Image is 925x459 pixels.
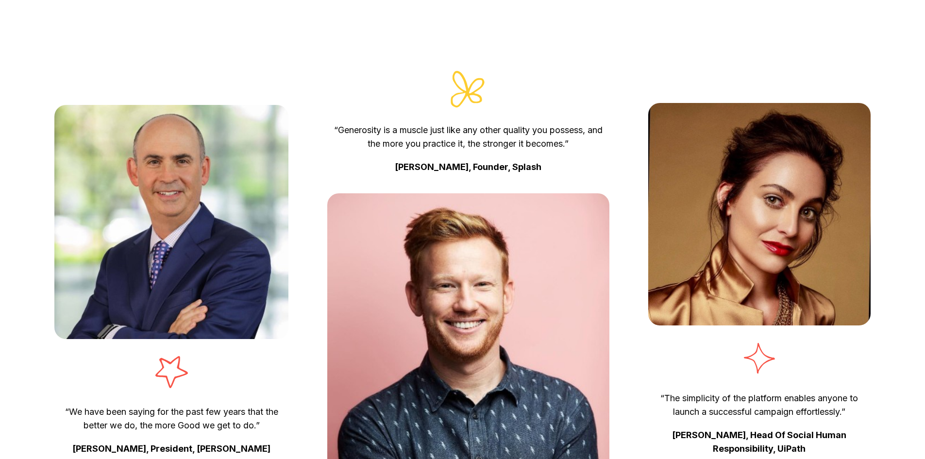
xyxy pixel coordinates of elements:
[648,391,871,419] p: “The simplicity of the platform enables anyone to launch a successful campaign effortlessly.”
[327,123,609,151] p: “Generosity is a muscle just like any other quality you possess, and the more you practice it, th...
[54,442,288,456] span: [PERSON_NAME], President, [PERSON_NAME]
[54,405,288,432] p: “We have been saying for the past few years that the better we do, the more Good we get to do.”
[648,428,871,456] span: [PERSON_NAME], Head Of Social Human Responsibility, UiPath
[327,160,609,174] span: [PERSON_NAME], Founder, Splash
